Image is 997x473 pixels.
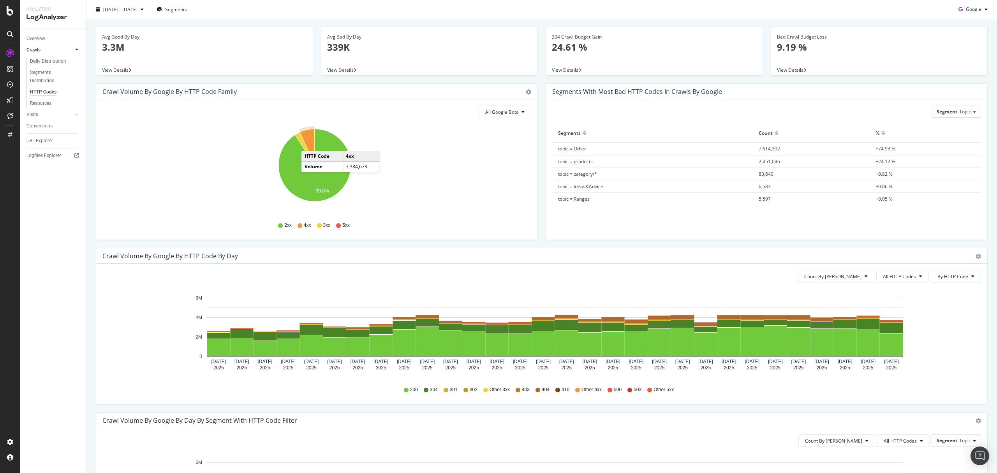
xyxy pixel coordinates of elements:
[103,6,137,12] span: [DATE] - [DATE]
[552,88,722,95] div: Segments with most bad HTTP codes in Crawls by google
[513,359,528,364] text: [DATE]
[777,67,803,73] span: View Details
[30,88,81,96] a: HTTP Codes
[955,3,991,16] button: Google
[558,145,586,152] span: topic = Other
[884,359,899,364] text: [DATE]
[26,13,80,22] div: LogAnalyzer
[937,437,957,444] span: Segment
[102,252,238,260] div: Crawl Volume by google by HTTP Code by Day
[536,359,551,364] text: [DATE]
[966,6,981,12] span: Google
[26,6,80,13] div: Analytics
[26,137,53,145] div: URL Explorer
[199,354,202,359] text: 0
[937,273,968,280] span: By HTTP Code
[561,365,572,371] text: 2025
[562,387,569,393] span: 410
[492,365,502,371] text: 2025
[875,145,895,152] span: +74.93 %
[759,127,773,139] div: Count
[798,270,874,282] button: Count By [PERSON_NAME]
[759,145,780,152] span: 7,614,392
[759,196,771,202] span: 5,597
[397,359,412,364] text: [DATE]
[342,222,350,229] span: 5xx
[677,365,688,371] text: 2025
[30,88,56,96] div: HTTP Codes
[558,127,581,139] div: Segments
[479,106,531,118] button: All Google Bots
[552,67,578,73] span: View Details
[581,387,602,393] span: Other 4xx
[399,365,409,371] text: 2025
[629,359,644,364] text: [DATE]
[724,365,734,371] text: 2025
[26,122,81,130] a: Conversions
[959,437,971,444] span: Topic
[768,359,783,364] text: [DATE]
[876,270,929,282] button: All HTTP Codes
[304,222,311,229] span: 4xx
[759,171,773,177] span: 83,640
[196,334,202,340] text: 2M
[30,57,81,65] a: Daily Distribution
[884,438,917,444] span: All HTTP Codes
[485,109,518,115] span: All Google Bots
[959,108,971,115] span: Topic
[522,387,530,393] span: 403
[260,365,270,371] text: 2025
[373,359,388,364] text: [DATE]
[102,124,527,215] svg: A chart.
[323,222,331,229] span: 3xx
[675,359,690,364] text: [DATE]
[327,67,354,73] span: View Details
[30,69,73,85] div: Segments Distribution
[284,222,292,229] span: 2xx
[877,434,930,447] button: All HTTP Codes
[30,99,81,108] a: Resources
[165,6,187,12] span: Segments
[102,289,973,379] svg: A chart.
[585,365,595,371] text: 2025
[559,359,574,364] text: [DATE]
[875,127,879,139] div: %
[376,365,386,371] text: 2025
[538,365,549,371] text: 2025
[515,365,525,371] text: 2025
[329,365,340,371] text: 2025
[861,359,875,364] text: [DATE]
[258,359,273,364] text: [DATE]
[351,359,365,364] text: [DATE]
[798,434,875,447] button: Count By [PERSON_NAME]
[26,111,38,119] div: Visits
[542,387,550,393] span: 404
[654,365,665,371] text: 2025
[26,46,41,54] div: Crawls
[26,152,81,160] a: Logfiles Explorer
[102,88,237,95] div: Crawl Volume by google by HTTP Code Family
[745,359,759,364] text: [DATE]
[976,254,981,259] div: gear
[327,359,342,364] text: [DATE]
[552,34,757,41] div: 304 Crawl Budget Gain
[814,359,829,364] text: [DATE]
[352,365,363,371] text: 2025
[634,387,641,393] span: 503
[490,359,504,364] text: [DATE]
[26,35,45,43] div: Overview
[102,34,307,41] div: Avg Good By Day
[26,137,81,145] a: URL Explorer
[838,359,853,364] text: [DATE]
[937,108,957,115] span: Segment
[153,3,190,16] button: Segments
[875,158,895,165] span: +24.12 %
[26,46,73,54] a: Crawls
[875,183,893,190] span: +0.06 %
[281,359,296,364] text: [DATE]
[793,365,804,371] text: 2025
[770,365,781,371] text: 2025
[430,387,438,393] span: 304
[327,41,532,54] p: 339K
